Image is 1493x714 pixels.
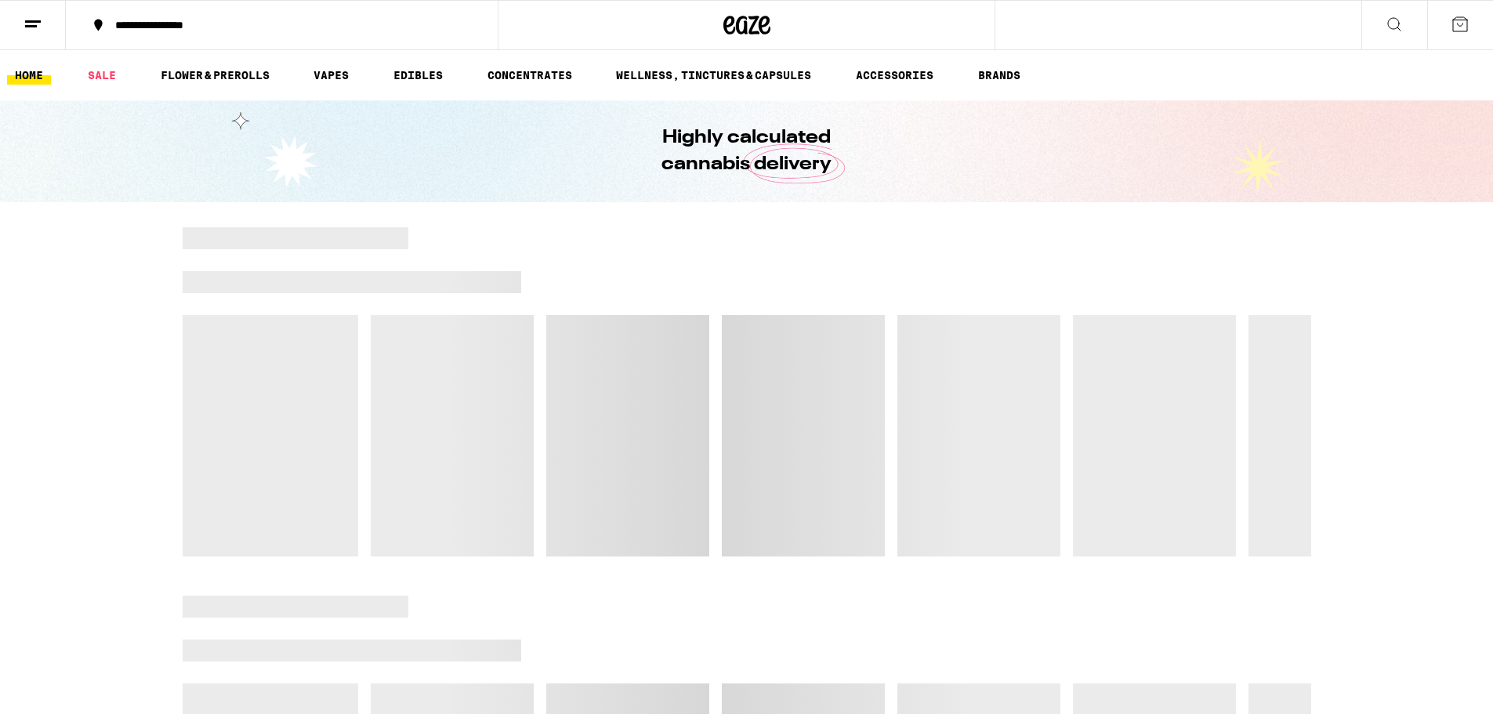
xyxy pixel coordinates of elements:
[80,66,124,85] a: SALE
[153,66,277,85] a: FLOWER & PREROLLS
[608,66,819,85] a: WELLNESS, TINCTURES & CAPSULES
[7,66,51,85] a: HOME
[618,125,876,178] h1: Highly calculated cannabis delivery
[970,66,1028,85] a: BRANDS
[480,66,580,85] a: CONCENTRATES
[306,66,357,85] a: VAPES
[386,66,451,85] a: EDIBLES
[848,66,941,85] a: ACCESSORIES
